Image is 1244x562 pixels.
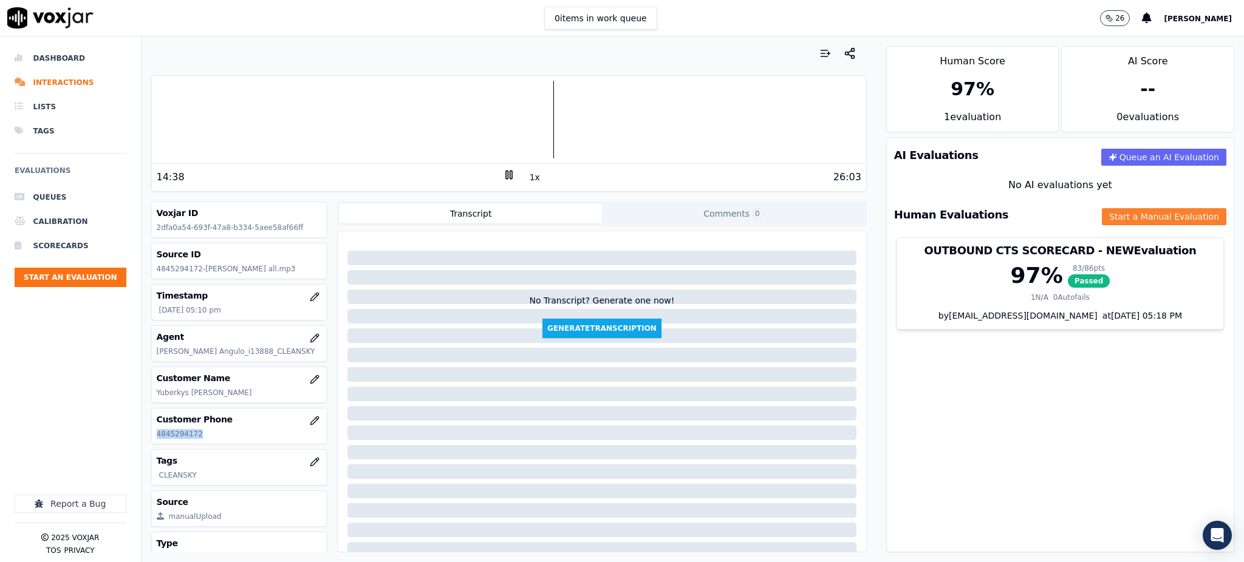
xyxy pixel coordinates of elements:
img: voxjar logo [7,7,94,29]
a: Tags [15,119,126,143]
div: at [DATE] 05:18 PM [1098,310,1182,322]
p: [PERSON_NAME] Angulo_i13888_CLEANSKY [157,347,323,356]
div: 0 Autofails [1053,293,1090,302]
div: 1 evaluation [887,110,1059,132]
h3: Customer Phone [157,413,323,425]
button: Start an Evaluation [15,268,126,287]
div: 26:03 [833,170,861,185]
button: [PERSON_NAME] [1164,11,1244,25]
button: Privacy [64,546,94,555]
h6: Evaluations [15,163,126,185]
div: Human Score [887,47,1059,69]
button: 0items in work queue [544,7,657,30]
button: Comments [602,204,864,223]
p: CLEANSKY [159,470,323,480]
div: manualUpload [169,512,222,521]
div: 14:38 [157,170,185,185]
h3: AI Evaluations [894,150,979,161]
a: Interactions [15,70,126,95]
span: 0 [752,208,763,219]
h3: Voxjar ID [157,207,323,219]
button: TOS [46,546,61,555]
div: -- [1140,78,1155,100]
h3: Source ID [157,248,323,260]
a: Calibration [15,209,126,234]
h3: Source [157,496,323,508]
a: Lists [15,95,126,119]
h3: Type [157,537,323,549]
button: Report a Bug [15,495,126,513]
div: No AI evaluations yet [897,178,1224,192]
span: [PERSON_NAME] [1164,15,1232,23]
div: Open Intercom Messenger [1203,521,1232,550]
button: 26 [1100,10,1142,26]
button: Start a Manual Evaluation [1102,208,1226,225]
button: GenerateTranscription [542,319,661,338]
p: 4845294172 [157,429,323,439]
div: 0 evaluation s [1062,110,1234,132]
h3: Tags [157,455,323,467]
p: 2dfa0a54-693f-47a8-b334-5aee58af66ff [157,223,323,232]
p: 26 [1115,13,1124,23]
a: Scorecards [15,234,126,258]
div: 97 % [951,78,994,100]
div: No Transcript? Generate one now! [529,294,674,319]
p: Yuberkys [PERSON_NAME] [157,388,323,398]
h3: Customer Name [157,372,323,384]
p: 2025 Voxjar [51,533,99,543]
h3: Human Evaluations [894,209,1008,220]
h3: Timestamp [157,289,323,302]
div: by [EMAIL_ADDRESS][DOMAIN_NAME] [897,310,1223,329]
button: 26 [1100,10,1130,26]
span: Passed [1068,274,1110,288]
button: Queue an AI Evaluation [1101,149,1226,166]
p: 4845294172-[PERSON_NAME] all.mp3 [157,264,323,274]
div: 97 % [1011,263,1063,288]
a: Queues [15,185,126,209]
p: [DATE] 05:10 pm [159,305,323,315]
button: Transcript [340,204,602,223]
h3: OUTBOUND CTS SCORECARD - NEW Evaluation [904,245,1216,256]
div: AI Score [1062,47,1234,69]
button: 1x [527,169,542,186]
h3: Agent [157,331,323,343]
div: 83 / 86 pts [1068,263,1110,273]
div: 1 N/A [1031,293,1048,302]
a: Dashboard [15,46,126,70]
